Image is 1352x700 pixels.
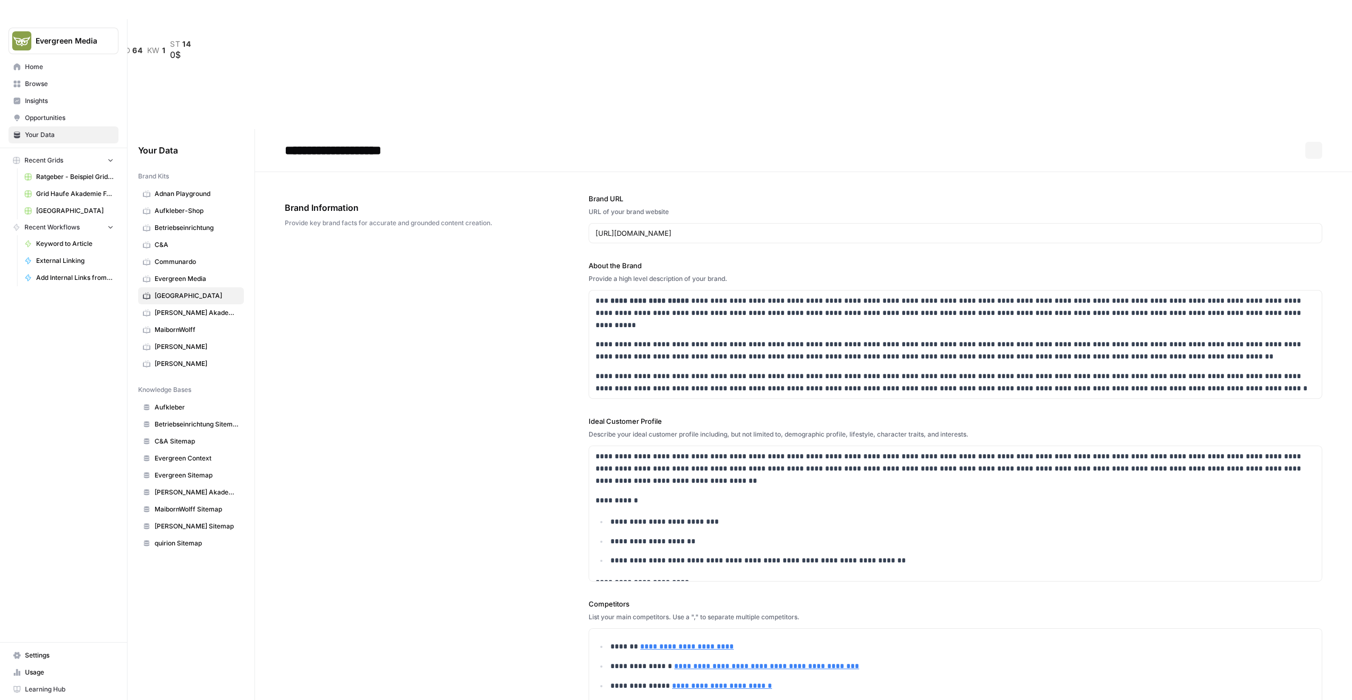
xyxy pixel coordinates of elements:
[25,130,114,140] span: Your Data
[36,256,114,266] span: External Linking
[162,46,166,55] span: 1
[36,273,114,283] span: Add Internal Links from Knowledge Base
[20,202,118,219] a: [GEOGRAPHIC_DATA]
[589,193,1322,204] label: Brand URL
[138,172,169,181] span: Brand Kits
[155,403,239,412] span: Aufkleber
[138,450,244,467] a: Evergreen Context
[20,252,118,269] a: External Linking
[20,185,118,202] a: Grid Haufe Akademie FJC
[8,126,118,143] a: Your Data
[155,359,239,369] span: [PERSON_NAME]
[155,206,239,216] span: Aufkleber-Shop
[155,223,239,233] span: Betriebseinrichtung
[155,308,239,318] span: [PERSON_NAME] Akademie
[20,235,118,252] a: Keyword to Article
[138,304,244,321] a: [PERSON_NAME] Akademie
[138,518,244,535] a: [PERSON_NAME] Sitemap
[155,274,239,284] span: Evergreen Media
[36,189,114,199] span: Grid Haufe Akademie FJC
[8,647,118,664] a: Settings
[170,40,191,48] a: st14
[138,219,244,236] a: Betriebseinrichtung
[155,437,239,446] span: C&A Sitemap
[24,223,80,232] span: Recent Workflows
[138,433,244,450] a: C&A Sitemap
[155,240,239,250] span: C&A
[36,206,114,216] span: [GEOGRAPHIC_DATA]
[138,236,244,253] a: C&A
[155,342,239,352] span: [PERSON_NAME]
[138,467,244,484] a: Evergreen Sitemap
[138,338,244,355] a: [PERSON_NAME]
[589,599,1322,609] label: Competitors
[138,321,244,338] a: MaibornWolff
[155,291,239,301] span: [GEOGRAPHIC_DATA]
[138,270,244,287] a: Evergreen Media
[36,239,114,249] span: Keyword to Article
[8,664,118,681] a: Usage
[155,505,239,514] span: MaibornWolff Sitemap
[138,144,231,157] span: Your Data
[36,172,114,182] span: Ratgeber - Beispiel Grid (bitte kopieren)
[155,471,239,480] span: Evergreen Sitemap
[8,152,118,168] button: Recent Grids
[25,668,114,677] span: Usage
[8,219,118,235] button: Recent Workflows
[285,218,529,228] span: Provide key brand facts for accurate and grounded content creation.
[138,355,244,372] a: [PERSON_NAME]
[138,287,244,304] a: [GEOGRAPHIC_DATA]
[20,269,118,286] a: Add Internal Links from Knowledge Base
[285,201,529,214] span: Brand Information
[138,202,244,219] a: Aufkleber-Shop
[170,40,180,48] span: st
[138,501,244,518] a: MaibornWolff Sitemap
[155,257,239,267] span: Communardo
[589,260,1322,271] label: About the Brand
[147,46,166,55] a: kw1
[589,207,1322,217] div: URL of your brand website
[120,46,143,55] a: rd64
[138,385,191,395] span: Knowledge Bases
[138,484,244,501] a: [PERSON_NAME] Akademie
[589,416,1322,426] label: Ideal Customer Profile
[25,685,114,694] span: Learning Hub
[20,168,118,185] a: Ratgeber - Beispiel Grid (bitte kopieren)
[170,48,191,61] div: 0$
[155,539,239,548] span: quirion Sitemap
[24,156,63,165] span: Recent Grids
[25,651,114,660] span: Settings
[155,488,239,497] span: [PERSON_NAME] Akademie
[138,185,244,202] a: Adnan Playground
[132,46,142,55] span: 64
[138,535,244,552] a: quirion Sitemap
[589,274,1322,284] div: Provide a high level description of your brand.
[589,430,1322,439] div: Describe your ideal customer profile including, but not limited to, demographic profile, lifestyl...
[589,612,1322,622] div: List your main competitors. Use a "," to separate multiple competitors.
[138,416,244,433] a: Betriebseinrichtung Sitemap
[155,325,239,335] span: MaibornWolff
[155,522,239,531] span: [PERSON_NAME] Sitemap
[155,420,239,429] span: Betriebseinrichtung Sitemap
[138,253,244,270] a: Communardo
[8,681,118,698] a: Learning Hub
[155,454,239,463] span: Evergreen Context
[155,189,239,199] span: Adnan Playground
[596,228,1315,238] input: www.sundaysoccer.com
[182,40,191,48] span: 14
[147,46,160,55] span: kw
[138,399,244,416] a: Aufkleber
